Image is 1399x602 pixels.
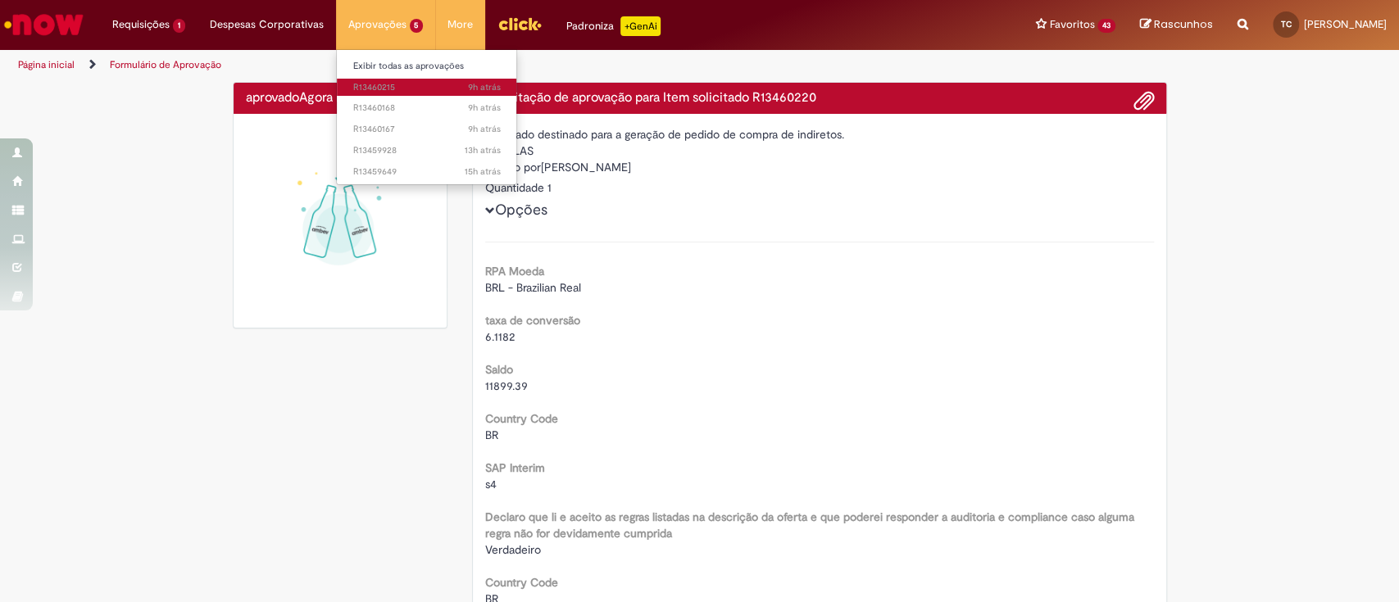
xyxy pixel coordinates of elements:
[468,123,501,135] time: 28/08/2025 22:47:04
[485,378,528,393] span: 11899.39
[299,89,378,106] span: Agora mesmo
[468,81,501,93] span: 9h atrás
[353,81,501,94] span: R13460215
[485,411,558,426] b: Country Code
[465,144,501,156] span: 13h atrás
[620,16,661,36] p: +GenAi
[485,509,1134,541] b: Declaro que li e aceito as regras listadas na descrição da oferta e que poderei responder a audit...
[485,329,515,344] span: 6.1182
[485,264,544,278] b: RPA Moeda
[485,460,545,475] b: SAP Interim
[485,179,1154,196] div: Quantidade 1
[485,428,498,442] span: BR
[485,575,558,590] b: Country Code
[485,126,1154,143] div: Chamado destinado para a geração de pedido de compra de indiretos.
[1304,17,1387,31] span: [PERSON_NAME]
[112,16,170,33] span: Requisições
[566,16,661,36] div: Padroniza
[410,19,424,33] span: 5
[468,102,501,114] span: 9h atrás
[485,143,1154,159] div: BRAPLAS
[337,120,517,138] a: Aberto R13460167 :
[1281,19,1292,29] span: TC
[173,19,185,33] span: 1
[485,91,1154,106] h4: Solicitação de aprovação para Item solicitado R13460220
[485,362,513,377] b: Saldo
[353,144,501,157] span: R13459928
[485,313,580,328] b: taxa de conversão
[2,8,86,41] img: ServiceNow
[485,280,581,295] span: BRL - Brazilian Real
[353,102,501,115] span: R13460168
[353,165,501,179] span: R13459649
[465,144,501,156] time: 28/08/2025 19:09:06
[1049,16,1094,33] span: Favoritos
[485,542,541,557] span: Verdadeiro
[246,126,435,315] img: sucesso_1.gif
[1097,19,1115,33] span: 43
[468,123,501,135] span: 9h atrás
[465,165,501,178] time: 28/08/2025 17:40:24
[337,99,517,117] a: Aberto R13460168 :
[337,142,517,160] a: Aberto R13459928 :
[447,16,473,33] span: More
[348,16,407,33] span: Aprovações
[497,11,542,36] img: click_logo_yellow_360x200.png
[337,163,517,181] a: Aberto R13459649 :
[336,49,518,185] ul: Aprovações
[468,102,501,114] time: 28/08/2025 22:50:08
[18,58,75,71] a: Página inicial
[485,477,497,491] span: s4
[337,57,517,75] a: Exibir todas as aprovações
[485,159,1154,179] div: [PERSON_NAME]
[12,50,920,80] ul: Trilhas de página
[299,89,378,106] time: 29/08/2025 08:15:15
[1154,16,1213,32] span: Rascunhos
[110,58,221,71] a: Formulário de Aprovação
[246,91,435,106] h4: aprovado
[465,165,501,178] span: 15h atrás
[468,81,501,93] time: 28/08/2025 23:25:10
[353,123,501,136] span: R13460167
[1140,17,1213,33] a: Rascunhos
[337,79,517,97] a: Aberto R13460215 :
[210,16,324,33] span: Despesas Corporativas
